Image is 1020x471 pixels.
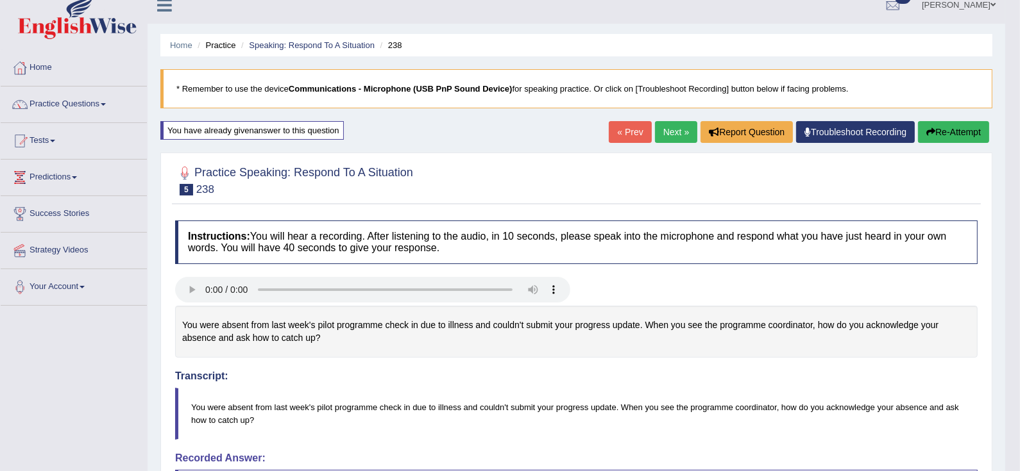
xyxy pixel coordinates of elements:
[160,121,344,140] div: You have already given answer to this question
[160,69,992,108] blockquote: * Remember to use the device for speaking practice. Or click on [Troubleshoot Recording] button b...
[1,269,147,301] a: Your Account
[1,196,147,228] a: Success Stories
[1,50,147,82] a: Home
[655,121,697,143] a: Next »
[249,40,375,50] a: Speaking: Respond To A Situation
[196,183,214,195] small: 238
[175,220,978,263] h4: You will hear a recording. After listening to the audio, in 10 seconds, please speak into the mic...
[175,388,978,439] blockquote: You were absent from last week's pilot programme check in due to illness and couldn't submit your...
[175,452,978,464] h4: Recorded Answer:
[796,121,915,143] a: Troubleshoot Recording
[180,184,193,195] span: 5
[1,87,147,119] a: Practice Questions
[175,306,978,358] div: You were absent from last week's pilot programme check in due to illness and couldn't submit your...
[918,121,989,143] button: Re-Attempt
[289,84,513,94] b: Communications - Microphone (USB PnP Sound Device)
[1,123,147,155] a: Tests
[1,160,147,192] a: Predictions
[609,121,651,143] a: « Prev
[188,231,250,242] b: Instructions:
[377,39,402,51] li: 238
[194,39,235,51] li: Practice
[175,163,413,195] h2: Practice Speaking: Respond To A Situation
[701,121,793,143] button: Report Question
[1,233,147,265] a: Strategy Videos
[170,40,192,50] a: Home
